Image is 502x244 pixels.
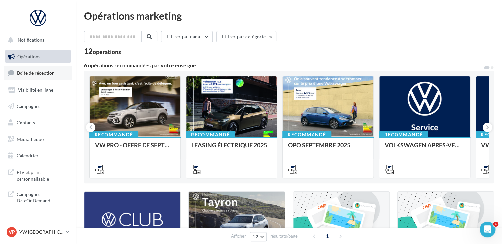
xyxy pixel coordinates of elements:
div: Recommandé [89,131,138,138]
div: OPO SEPTEMBRE 2025 [288,142,368,155]
a: Contacts [4,116,72,130]
span: Visibilité en ligne [18,87,53,93]
a: Opérations [4,50,72,63]
a: Campagnes DataOnDemand [4,187,72,207]
div: opérations [93,49,121,55]
a: Campagnes [4,100,72,113]
button: 12 [250,232,267,241]
span: 1 [322,231,333,241]
span: résultats/page [270,233,298,239]
a: Médiathèque [4,132,72,146]
div: LEASING ÉLECTRIQUE 2025 [191,142,272,155]
a: Boîte de réception [4,66,72,80]
span: Calendrier [17,153,39,158]
div: Opérations marketing [84,11,494,20]
button: Filtrer par catégorie [216,31,276,42]
button: Notifications [4,33,69,47]
span: PLV et print personnalisable [17,168,68,182]
span: Opérations [17,54,40,59]
a: Calendrier [4,149,72,163]
a: VP VW [GEOGRAPHIC_DATA] 20 [5,226,71,238]
div: Recommandé [379,131,428,138]
span: Médiathèque [17,136,44,142]
span: Campagnes DataOnDemand [17,190,68,204]
div: Recommandé [282,131,331,138]
a: Visibilité en ligne [4,83,72,97]
div: Recommandé [186,131,235,138]
a: PLV et print personnalisable [4,165,72,184]
div: 6 opérations recommandées par votre enseigne [84,63,483,68]
div: VOLKSWAGEN APRES-VENTE [385,142,465,155]
span: Contacts [17,120,35,125]
div: 12 [84,48,121,55]
span: 12 [253,234,258,239]
span: Boîte de réception [17,70,55,76]
button: Filtrer par canal [161,31,213,42]
span: Campagnes [17,103,40,109]
iframe: Intercom live chat [480,222,495,237]
span: Afficher [231,233,246,239]
span: Notifications [18,37,44,43]
p: VW [GEOGRAPHIC_DATA] 20 [19,229,63,235]
span: VP [9,229,15,235]
span: 1 [493,222,498,227]
div: VW PRO - OFFRE DE SEPTEMBRE 25 [95,142,175,155]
